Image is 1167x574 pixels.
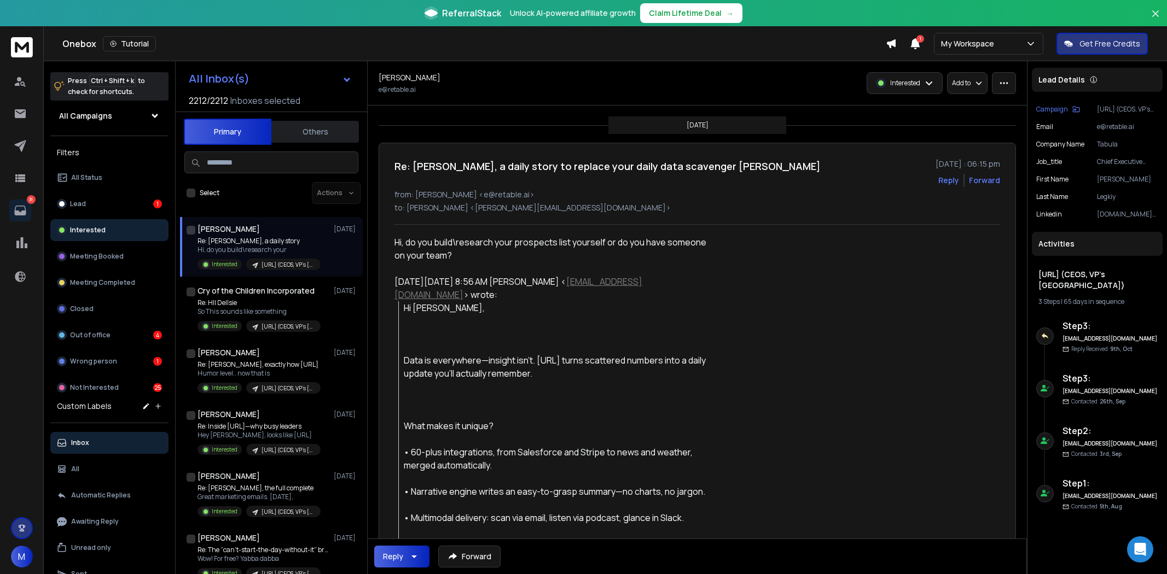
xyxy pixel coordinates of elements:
[394,159,821,174] h1: Re: [PERSON_NAME], a daily story to replace your daily data scavenger [PERSON_NAME]
[1063,335,1158,343] h6: [EMAIL_ADDRESS][DOMAIN_NAME]
[198,546,329,554] p: Re: The “can’t-start-the-day-without-it” brief—exclusive access
[1097,140,1158,149] p: Tabula
[200,189,219,197] label: Select
[71,465,79,473] p: All
[334,410,358,419] p: [DATE]
[71,438,89,447] p: Inbox
[379,85,416,94] p: e@retable.ai
[936,159,1000,169] p: [DATE] : 06:15 pm
[11,546,33,567] button: M
[394,189,1000,200] p: from: [PERSON_NAME] <e@retable.ai>
[374,546,429,567] button: Reply
[198,224,260,235] h1: [PERSON_NAME]
[334,225,358,233] p: [DATE]
[1063,372,1158,385] h6: Step 3 :
[50,511,169,532] button: Awaiting Reply
[1038,269,1156,291] h1: [URL] (CEOS, VP's [GEOGRAPHIC_DATA])
[27,195,36,204] p: 31
[1063,387,1158,395] h6: [EMAIL_ADDRESS][DOMAIN_NAME]
[9,200,31,221] a: 31
[153,331,162,339] div: 4
[1038,297,1156,306] div: |
[70,226,106,235] p: Interested
[198,369,321,378] p: Humor level.. now that is
[198,409,260,420] h1: [PERSON_NAME]
[198,493,321,501] p: Great marketing emails. [DATE],
[1110,345,1133,353] span: 9th, Oct
[50,458,169,480] button: All
[198,532,260,543] h1: [PERSON_NAME]
[890,79,920,87] p: Interested
[1100,450,1122,458] span: 3rd, Sep
[50,272,169,294] button: Meeting Completed
[334,472,358,481] p: [DATE]
[153,357,162,366] div: 1
[50,193,169,215] button: Lead1
[394,202,1000,213] p: to: [PERSON_NAME] <[PERSON_NAME][EMAIL_ADDRESS][DOMAIN_NAME]>
[59,110,112,121] h1: All Campaigns
[1063,492,1158,500] h6: [EMAIL_ADDRESS][DOMAIN_NAME]
[71,517,119,526] p: Awaiting Reply
[640,3,742,23] button: Claim Lifetime Deal→
[262,384,314,393] p: [URL] (CEOS, VP's [GEOGRAPHIC_DATA])
[1036,140,1084,149] p: Company Name
[916,35,924,43] span: 1
[262,261,314,269] p: [URL] (CEOS, VP's [GEOGRAPHIC_DATA])
[1036,192,1068,201] p: Last Name
[941,38,998,49] p: My Workspace
[153,200,162,208] div: 1
[1079,38,1140,49] p: Get Free Credits
[68,75,145,97] p: Press to check for shortcuts.
[70,357,117,366] p: Wrong person
[334,348,358,357] p: [DATE]
[1064,297,1124,306] span: 65 days in sequence
[50,219,169,241] button: Interested
[1071,502,1122,511] p: Contacted
[938,175,959,186] button: Reply
[198,298,321,307] p: Re: HII Dellsie
[50,245,169,267] button: Meeting Booked
[50,324,169,346] button: Out of office4
[50,484,169,506] button: Automatic Replies
[198,484,321,493] p: Re: [PERSON_NAME], the full complete
[952,79,971,87] p: Add to
[1036,157,1062,166] p: job_title
[1036,105,1068,114] p: Campaign
[212,446,237,454] p: Interested
[50,105,169,127] button: All Campaigns
[262,446,314,454] p: [URL] (CEOS, VP's [GEOGRAPHIC_DATA]) 2
[70,252,124,261] p: Meeting Booked
[271,120,359,144] button: Others
[262,323,314,331] p: [URL] (CEOS, VP's [GEOGRAPHIC_DATA]) 2
[198,245,321,254] p: Hi, do you build\research your
[50,298,169,320] button: Closed
[1100,397,1125,405] span: 26th, Sep
[1100,502,1122,510] span: 5th, Aug
[969,175,1000,186] div: Forward
[198,431,321,440] p: Hey [PERSON_NAME], looks like [URL]
[71,491,131,500] p: Automatic Replies
[334,534,358,542] p: [DATE]
[383,551,403,562] div: Reply
[394,236,708,261] span: Hi, do you build\research your prospects list yourself or do you have someone on your team?
[103,36,156,51] button: Tutorial
[1071,345,1133,353] p: Reply Received
[1063,477,1158,490] h6: Step 1 :
[50,145,169,160] h3: Filters
[510,8,636,19] p: Unlock AI-powered affiliate growth
[334,286,358,295] p: [DATE]
[726,8,734,19] span: →
[71,173,102,182] p: All Status
[198,422,321,431] p: Re: Inside [URL]—why busy leaders
[50,537,169,559] button: Unread only
[212,507,237,516] p: Interested
[189,94,228,107] span: 2212 / 2212
[70,331,111,339] p: Out of office
[1036,210,1062,219] p: Linkedin
[50,432,169,454] button: Inbox
[212,260,237,268] p: Interested
[1097,175,1158,184] p: [PERSON_NAME]
[212,322,237,330] p: Interested
[198,554,329,563] p: Wow! For free? Yabba dabba
[1056,33,1148,55] button: Get Free Credits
